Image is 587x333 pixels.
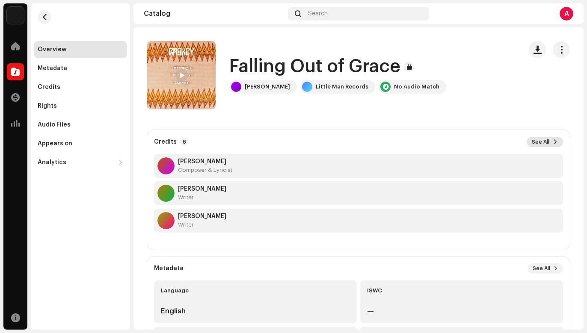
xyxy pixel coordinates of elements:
re-m-nav-item: Rights [34,97,127,115]
div: Analytics [38,159,66,166]
img: ba92d71f-319a-47cd-beb9-8d981c1c2f09 [147,41,216,109]
div: Overview [38,46,66,53]
span: See All [532,139,549,145]
re-m-nav-item: Appears on [34,135,127,152]
strong: Darrion Lewis [178,158,232,165]
div: Credits [38,84,60,91]
strong: Metadata [154,265,184,272]
div: A [560,7,573,21]
div: Catalog [144,10,285,17]
span: Search [308,10,328,17]
div: ISWC [367,287,556,294]
re-m-nav-item: Credits [34,79,127,96]
re-m-nav-item: Overview [34,41,127,58]
re-m-nav-item: Audio Files [34,116,127,133]
div: Audio Files [38,121,71,128]
h1: Falling Out of Grace [229,57,400,77]
strong: Isaiah Radke [178,213,226,220]
re-m-nav-item: Metadata [34,60,127,77]
div: Writer [178,221,226,228]
div: [PERSON_NAME] [245,83,290,90]
div: Composer & Lyricist [178,167,232,174]
div: Little Man Records [316,83,368,90]
img: acab2465-393a-471f-9647-fa4d43662784 [7,7,24,24]
span: See All [533,265,550,272]
div: — [367,306,556,316]
p-badge: 6 [180,138,189,146]
strong: Credits [154,139,177,145]
div: English [161,306,350,316]
strong: Solomon Radke [178,186,226,192]
div: Rights [38,103,57,109]
div: No Audio Match [394,83,439,90]
div: Appears on [38,140,72,147]
button: See All [528,263,563,274]
button: See All [527,137,563,147]
div: Language [161,287,350,294]
div: Writer [178,194,226,201]
div: Metadata [38,65,67,72]
re-m-nav-dropdown: Analytics [34,154,127,171]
